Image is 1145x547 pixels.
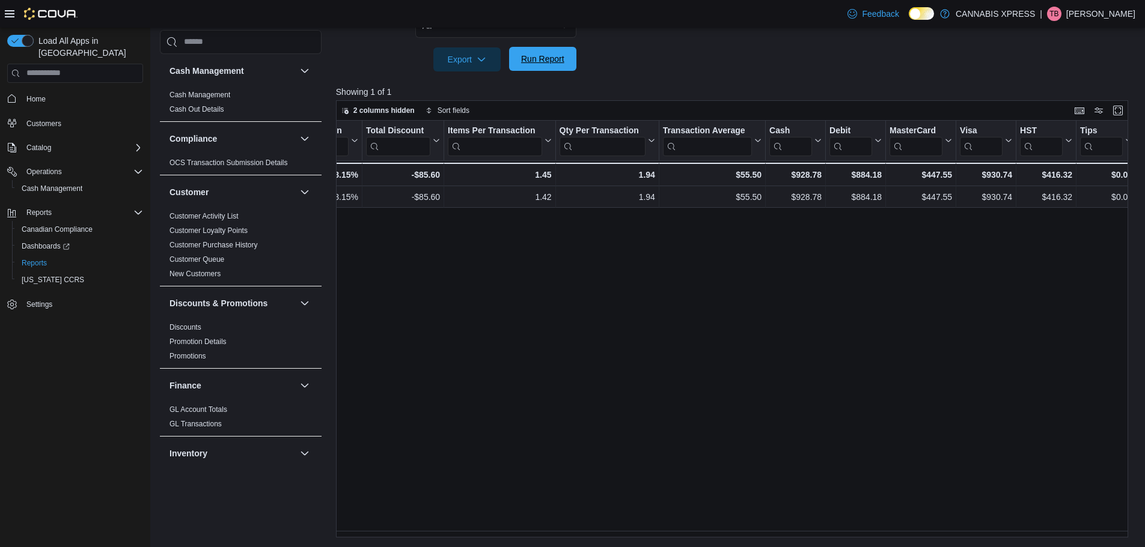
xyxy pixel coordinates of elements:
div: Tristin Barr [1047,7,1061,21]
span: Operations [22,165,143,179]
div: 1.42 [448,190,552,204]
div: Finance [160,402,322,436]
div: $447.55 [890,168,952,182]
span: Discounts [169,322,201,332]
button: Total Discount [366,125,440,156]
a: Reports [17,256,52,270]
div: MasterCard [890,125,942,156]
div: Total Discount [366,125,430,136]
span: Catalog [26,143,51,153]
button: Home [2,90,148,107]
p: Showing 1 of 1 [336,86,1137,98]
div: $0.00 [1080,168,1132,182]
button: Run Report [509,47,576,71]
span: TB [1049,7,1058,21]
button: Operations [2,163,148,180]
button: Catalog [22,141,56,155]
div: $930.74 [960,168,1012,182]
div: Qty Per Transaction [559,125,645,156]
a: [US_STATE] CCRS [17,273,89,287]
a: Home [22,92,50,106]
div: Visa [960,125,1003,156]
button: Display options [1092,103,1106,118]
p: [PERSON_NAME] [1066,7,1135,21]
button: Cash [769,125,822,156]
div: -$85.60 [366,190,440,204]
div: $928.78 [769,190,822,204]
a: Cash Out Details [169,105,224,113]
button: Qty Per Transaction [559,125,655,156]
button: Debit [829,125,882,156]
button: Discounts & Promotions [298,296,312,310]
span: Reports [22,205,143,220]
span: Cash Management [17,181,143,196]
span: GL Transactions [169,419,222,429]
span: Canadian Compliance [17,222,143,237]
span: Customer Loyalty Points [169,226,248,235]
div: Qty Per Transaction [559,125,645,136]
span: Catalog [22,141,143,155]
button: Cash Management [169,65,295,77]
input: Dark Mode [909,7,934,20]
span: Home [22,91,143,106]
div: HST [1020,125,1063,156]
h3: Finance [169,379,201,391]
button: Customers [2,115,148,132]
div: Gross Margin [287,125,348,156]
a: OCS Transaction Submission Details [169,159,288,167]
a: Cash Management [169,91,230,99]
div: $55.50 [663,190,762,204]
button: [US_STATE] CCRS [12,271,148,288]
button: Reports [22,205,56,220]
div: 38.15% [288,190,358,204]
button: Items Per Transaction [448,125,552,156]
div: $416.32 [1020,190,1072,204]
span: Customers [26,119,61,128]
button: Canadian Compliance [12,221,148,238]
button: Tips [1080,125,1132,156]
a: Settings [22,297,57,312]
div: 1.94 [559,190,655,204]
div: $930.74 [960,190,1012,204]
a: Feedback [843,2,903,26]
div: Items Per Transaction [448,125,542,136]
span: Promotion Details [169,337,227,346]
a: GL Account Totals [169,405,227,414]
span: Sort fields [438,106,469,115]
button: Compliance [169,133,295,145]
button: Keyboard shortcuts [1072,103,1087,118]
button: Enter fullscreen [1111,103,1125,118]
span: Washington CCRS [17,273,143,287]
span: Cash Management [169,90,230,100]
span: Cash Management [22,184,82,193]
h3: Discounts & Promotions [169,297,267,309]
button: Cash Management [298,64,312,78]
span: Load All Apps in [GEOGRAPHIC_DATA] [34,35,143,59]
button: MasterCard [890,125,952,156]
button: Finance [298,378,312,393]
a: Dashboards [17,239,75,253]
span: Reports [17,256,143,270]
button: Customer [169,186,295,198]
p: | [1040,7,1042,21]
div: Debit [829,125,872,136]
a: Customer Purchase History [169,241,258,249]
button: Compliance [298,131,312,146]
span: Reports [22,258,47,268]
div: 1.94 [559,168,655,182]
div: MasterCard [890,125,942,136]
button: Operations [22,165,67,179]
div: $884.18 [829,168,882,182]
span: [US_STATE] CCRS [22,275,84,285]
div: Total Discount [366,125,430,156]
div: $416.32 [1020,168,1072,182]
div: Tips [1080,125,1123,136]
h3: Customer [169,186,209,198]
span: Customer Activity List [169,211,239,221]
a: New Customers [169,270,221,278]
a: Customers [22,116,66,131]
p: CANNABIS XPRESS [956,7,1035,21]
span: Canadian Compliance [22,225,93,234]
button: Customer [298,185,312,199]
